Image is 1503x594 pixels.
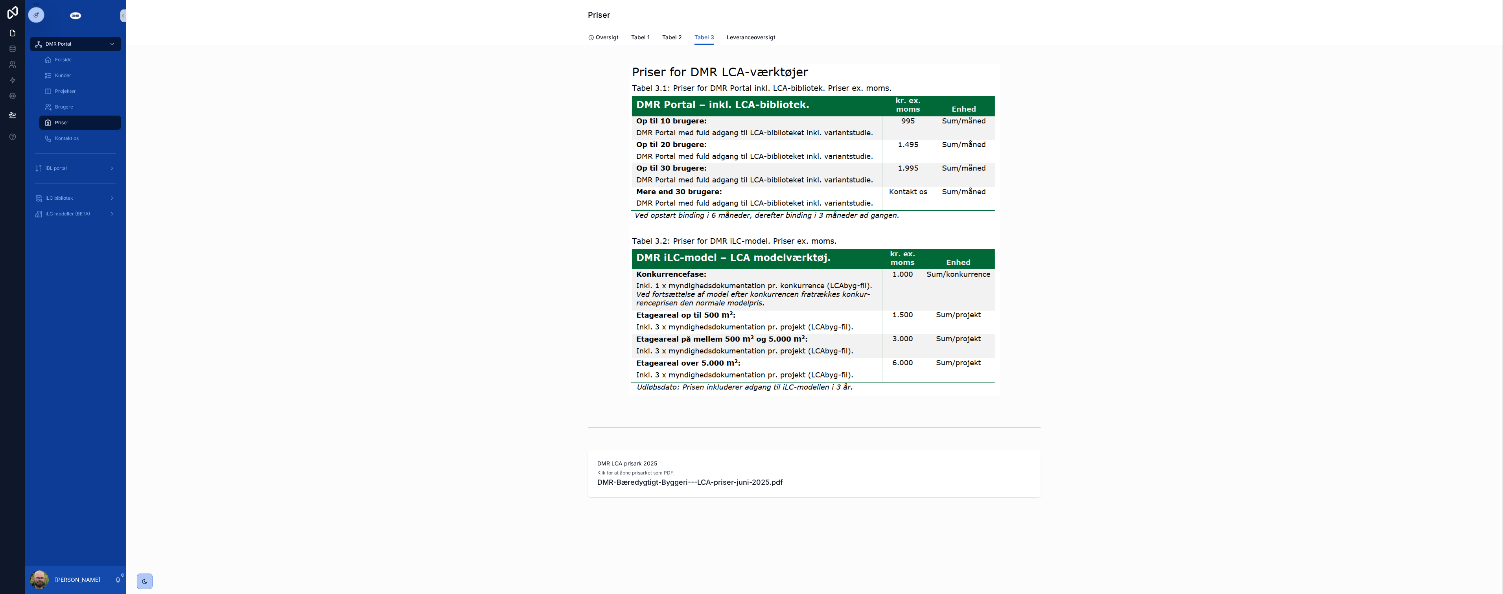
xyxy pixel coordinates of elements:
[39,84,121,98] a: Projekter
[727,30,775,46] a: Leveranceoversigt
[46,41,71,47] span: DMR Portal
[39,131,121,145] a: Kontakt os
[46,195,73,201] span: iLC bibliotek
[39,53,121,67] a: Forside
[597,470,674,476] span: Klik for at åbne prisarket som PDF.
[588,9,610,20] h1: Priser
[55,104,73,110] span: Brugere
[30,37,121,51] a: DMR Portal
[631,30,650,46] a: Tabel 1
[55,57,72,63] span: Forside
[727,33,775,41] span: Leveranceoversigt
[55,88,76,94] span: Projekter
[30,207,121,221] a: iLC modeller (BETA)
[629,64,1000,396] img: 31078-LCA-v%C3%A6rkt%C3%B8jer-priser.png
[55,120,68,126] span: Priser
[25,31,126,245] div: scrollable content
[30,191,121,205] a: iLC bibliotek
[39,68,121,83] a: Kunder
[39,116,121,130] a: Priser
[694,33,714,41] span: Tabel 3
[55,72,71,79] span: Kunder
[631,33,650,41] span: Tabel 1
[39,100,121,114] a: Brugere
[55,576,100,584] p: [PERSON_NAME]
[30,161,121,175] a: iBL portal
[770,477,783,488] span: .pdf
[46,165,67,171] span: iBL portal
[69,9,82,22] img: App logo
[46,211,90,217] span: iLC modeller (BETA)
[55,135,79,142] span: Kontakt os
[597,460,1031,467] span: DMR LCA prisark 2025
[694,30,714,45] a: Tabel 3
[596,33,619,41] span: Oversigt
[662,33,682,41] span: Tabel 2
[597,477,770,488] span: DMR-Bæredygtigt-Byggeri---LCA-priser-juni-2025
[662,30,682,46] a: Tabel 2
[588,30,619,46] a: Oversigt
